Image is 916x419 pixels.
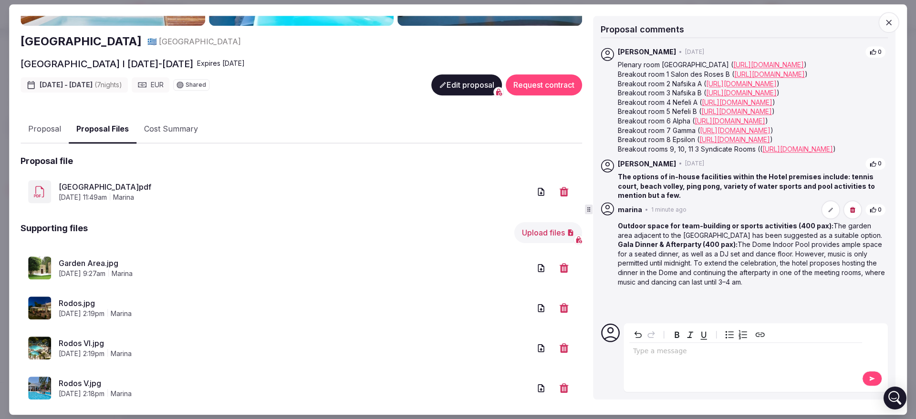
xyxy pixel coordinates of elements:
[59,257,531,269] a: Garden Area.jpg
[618,116,886,126] p: Breakout room 6 Alpha ( )
[762,145,833,153] a: [URL][DOMAIN_NAME]
[618,70,886,79] p: Breakout room 1 Salon des Roses B ( )
[618,240,886,286] p: The Dome Indoor Pool provides ample space for a seated dinner, as well as a DJ set and dance floo...
[21,57,193,71] h2: [GEOGRAPHIC_DATA] I [DATE]-[DATE]
[431,74,502,95] button: Edit proposal
[618,89,886,98] p: Breakout room 3 Nafsika B ( )
[706,80,777,88] a: [URL][DOMAIN_NAME]
[147,37,157,46] span: 🇬🇷
[94,81,122,89] span: ( 7 night s )
[706,89,777,97] a: [URL][DOMAIN_NAME]
[618,48,676,57] span: [PERSON_NAME]
[112,269,133,278] span: marina
[723,328,736,341] button: Bulleted list
[618,135,886,145] p: Breakout room 8 Epsilon ( )
[59,297,531,309] a: Rodos.jpg
[59,389,104,399] span: [DATE] 2:18pm
[865,46,886,59] button: 0
[59,378,531,389] a: Rodos V.jpg
[21,155,73,167] h2: Proposal file
[113,193,134,202] span: marina
[679,48,682,56] span: •
[697,328,710,341] button: Underline
[147,36,157,47] button: 🇬🇷
[111,389,132,399] span: marina
[700,126,770,134] a: [URL][DOMAIN_NAME]
[186,82,206,88] span: Shared
[878,160,882,168] span: 0
[684,328,697,341] button: Italic
[69,115,136,143] button: Proposal Files
[111,309,132,318] span: marina
[736,328,749,341] button: Numbered list
[702,98,772,106] a: [URL][DOMAIN_NAME]
[699,136,770,144] a: [URL][DOMAIN_NAME]
[618,222,833,230] strong: Outdoor space for team-building or sports activities (400 pax):
[618,221,886,240] p: The garden area adjacent to the [GEOGRAPHIC_DATA] has been suggested as a suitable option.
[618,159,676,169] span: [PERSON_NAME]
[28,256,51,279] img: Garden Area.jpg
[695,117,765,125] a: [URL][DOMAIN_NAME]
[601,24,684,34] span: Proposal comments
[651,206,687,214] span: 1 minute ago
[618,126,886,135] p: Breakout room 7 Gamma ( )
[670,328,684,341] button: Bold
[40,80,122,90] span: [DATE] - [DATE]
[685,160,704,168] span: [DATE]
[865,158,886,171] button: 0
[701,108,772,116] a: [URL][DOMAIN_NAME]
[618,144,886,154] p: Breakout rooms 9, 10, 11 3 Syndicate Rooms (( )
[136,116,206,143] button: Cost Summary
[159,36,241,47] span: [GEOGRAPHIC_DATA]
[685,48,704,56] span: [DATE]
[21,222,88,243] h2: Supporting files
[631,328,645,341] button: Undo Ctrl+Z
[618,240,738,248] strong: Gala Dinner & Afterparty (400 pax):
[618,205,642,215] span: marina
[618,98,886,107] p: Breakout room 4 Nefeli A ( )
[28,337,51,359] img: Rodos VI.jpg
[197,59,245,68] div: Expire s [DATE]
[865,204,886,216] button: 0
[878,48,882,56] span: 0
[629,343,862,362] div: editable markdown
[21,33,142,50] a: [GEOGRAPHIC_DATA]
[733,61,804,69] a: [URL][DOMAIN_NAME]
[28,377,51,399] img: Rodos V.jpg
[645,206,648,214] span: •
[734,70,805,78] a: [URL][DOMAIN_NAME]
[723,328,749,341] div: toggle group
[59,349,104,358] span: [DATE] 2:19pm
[59,309,104,318] span: [DATE] 2:19pm
[514,222,582,243] button: Upload files
[618,79,886,89] p: Breakout room 2 Nafsika A ( )
[618,107,886,117] p: Breakout room 5 Nefeli B ( )
[59,337,531,349] a: Rodos VI.jpg
[28,296,51,319] img: Rodos.jpg
[506,74,582,95] button: Request contract
[878,206,882,214] span: 0
[59,269,105,278] span: [DATE] 9:27am
[679,160,682,168] span: •
[618,173,875,200] strong: The options of in-house facilities within the Hotel premises include: tennis court, beach volley,...
[59,193,107,202] span: [DATE] 11:49am
[59,181,531,193] a: [GEOGRAPHIC_DATA]pdf
[21,116,69,143] button: Proposal
[753,328,767,341] button: Create link
[111,349,132,358] span: marina
[618,61,886,70] p: ​Plenary room [GEOGRAPHIC_DATA] ( )
[132,77,169,92] div: EUR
